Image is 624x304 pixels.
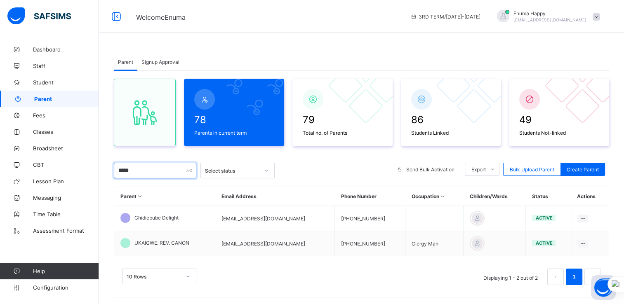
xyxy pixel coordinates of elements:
[570,271,578,282] a: 1
[406,166,454,173] span: Send Bulk Activation
[535,215,552,221] span: active
[547,269,564,285] button: prev page
[591,275,616,300] button: Open asap
[566,269,582,285] li: 1
[33,79,99,86] span: Student
[7,7,71,25] img: safsims
[547,269,564,285] li: 上一页
[215,231,335,256] td: [EMAIL_ADDRESS][DOMAIN_NAME]
[471,166,486,173] span: Export
[335,206,405,231] td: [PHONE_NUMBER]
[303,114,382,126] span: 79
[513,17,586,22] span: [EMAIL_ADDRESS][DOMAIN_NAME]
[584,269,601,285] button: next page
[33,161,99,168] span: CBT
[519,130,599,136] span: Students Not-linked
[134,240,189,246] span: UKAIGWE. REV. CANON
[194,114,274,126] span: 78
[34,96,99,102] span: Parent
[405,187,464,206] th: Occupation
[519,114,599,126] span: 49
[33,178,99,185] span: Lesson Plan
[33,227,99,234] span: Assessment Format
[114,187,215,206] th: Parent
[136,13,186,21] span: Welcome Enuma
[137,193,144,199] i: Sort in Ascending Order
[134,215,179,221] span: Chidiebube Delight
[194,130,274,136] span: Parents in current term
[205,168,259,174] div: Select status
[215,187,335,206] th: Email Address
[33,194,99,201] span: Messaging
[410,14,480,20] span: session/term information
[141,59,179,65] span: Signup Approval
[584,269,601,285] li: 下一页
[335,187,405,206] th: Phone Number
[411,130,491,136] span: Students Linked
[33,129,99,135] span: Classes
[33,268,99,274] span: Help
[489,10,604,23] div: EnumaHappy
[118,59,133,65] span: Parent
[571,187,609,206] th: Actions
[535,240,552,246] span: active
[33,112,99,119] span: Fees
[303,130,382,136] span: Total no. of Parents
[33,211,99,217] span: Time Table
[526,187,571,206] th: Status
[567,166,599,173] span: Create Parent
[513,10,586,16] span: Enuma Happy
[33,46,99,53] span: Dashboard
[405,231,464,256] td: Clergy Man
[127,274,181,280] div: 10 Rows
[215,206,335,231] td: [EMAIL_ADDRESS][DOMAIN_NAME]
[439,193,446,199] i: Sort in Ascending Order
[411,114,491,126] span: 86
[33,145,99,152] span: Broadsheet
[464,187,526,206] th: Children/Wards
[335,231,405,256] td: [PHONE_NUMBER]
[33,63,99,69] span: Staff
[33,284,99,291] span: Configuration
[510,166,554,173] span: Bulk Upload Parent
[477,269,544,285] li: Displaying 1 - 2 out of 2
